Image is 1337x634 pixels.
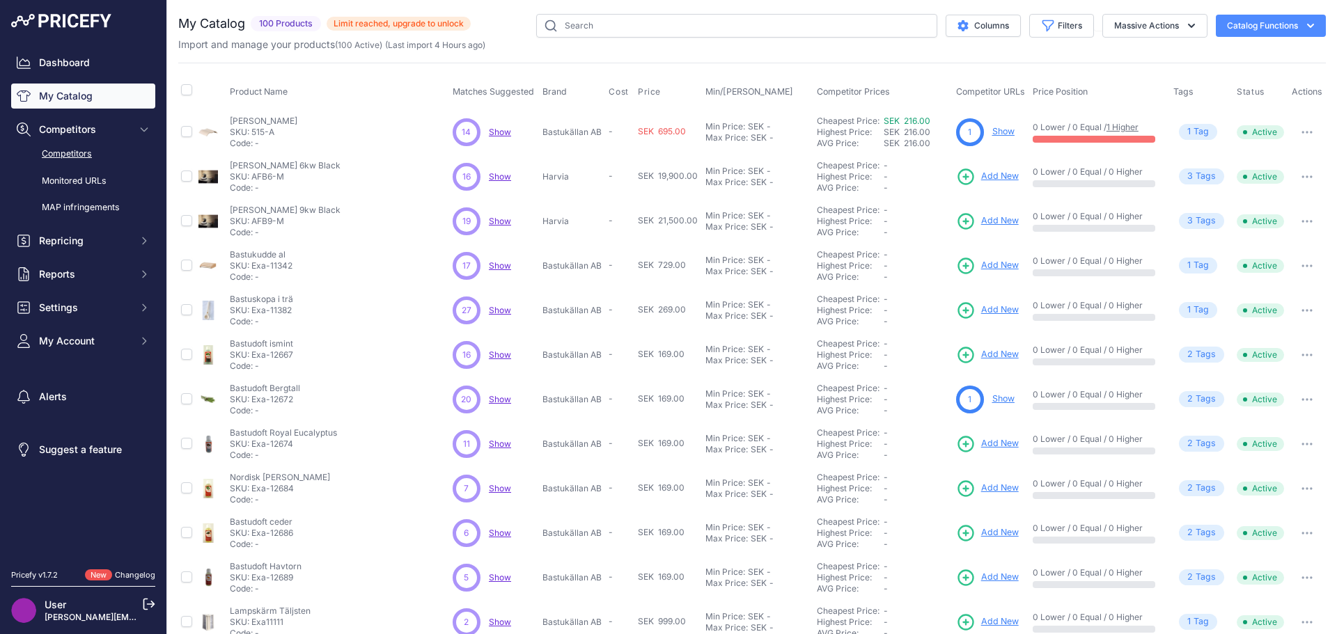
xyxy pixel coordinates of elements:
a: Add New [956,523,1019,543]
div: SEK [748,433,764,444]
div: SEK 216.00 [884,138,951,149]
span: Tag [1179,347,1224,363]
a: Show [489,483,511,493]
span: SEK 169.00 [638,438,685,448]
a: Show [489,216,511,226]
div: SEK [751,399,767,411]
p: SKU: Exa-12672 [230,394,300,405]
div: SEK [751,266,767,277]
span: - [609,260,613,270]
div: Max Price: [705,355,748,366]
span: Tags [1173,86,1194,97]
span: 27 [462,304,471,317]
span: Add New [981,526,1019,539]
button: Price [638,86,664,97]
a: Show [489,438,511,449]
span: SEK 269.00 [638,304,686,315]
a: Competitors [11,142,155,166]
span: Tag [1179,436,1224,452]
div: - [767,355,774,366]
a: Dashboard [11,50,155,75]
span: My Account [39,334,130,348]
a: SEK 216.00 [884,116,930,126]
span: Cost [609,86,628,97]
p: 0 Lower / 0 Equal / 0 Higher [1033,478,1159,489]
div: - [764,299,771,310]
p: [PERSON_NAME] 6kw Black [230,160,341,171]
span: (Last import 4 Hours ago) [385,40,485,50]
span: - [884,182,888,193]
a: Show [489,127,511,137]
div: AVG Price: [817,271,884,283]
div: AVG Price: [817,138,884,149]
div: SEK [751,221,767,232]
button: My Account [11,328,155,354]
a: Cheapest Price: [817,205,879,215]
span: Show [489,572,511,583]
a: My Catalog [11,84,155,109]
p: SKU: 515-A [230,127,297,138]
div: Highest Price: [817,394,884,405]
p: Bastuskopa i trä [230,294,293,305]
p: Bastukällan AB [542,349,604,360]
a: Add New [956,167,1019,187]
span: Tag [1179,480,1224,496]
span: 2 [1187,393,1193,406]
span: - [884,260,888,271]
span: Active [1237,214,1284,228]
a: Alerts [11,384,155,409]
span: 1 [968,393,971,406]
div: Highest Price: [817,127,884,138]
p: Bastukällan AB [542,438,604,450]
span: - [884,383,888,393]
div: - [764,166,771,177]
div: SEK [748,344,764,355]
span: 14 [462,126,471,138]
span: - [884,427,888,438]
span: Active [1237,259,1284,273]
p: Harvia [542,216,604,227]
span: - [884,349,888,360]
span: - [884,205,888,215]
div: Highest Price: [817,305,884,316]
span: Show [489,171,511,182]
p: 0 Lower / 0 Equal / 0 Higher [1033,434,1159,445]
span: 1 [1187,259,1191,272]
span: 1 [1187,303,1191,317]
a: 100 Active [338,40,380,50]
p: SKU: AFB6-M [230,171,341,182]
span: - [884,394,888,404]
a: Monitored URLs [11,169,155,193]
span: Add New [981,348,1019,361]
span: Add New [981,437,1019,450]
span: - [609,438,613,448]
span: - [884,160,888,171]
a: Cheapest Price: [817,561,879,571]
div: Max Price: [705,266,748,277]
a: Show [992,393,1015,404]
div: SEK [748,477,764,489]
span: Show [489,394,511,404]
div: Max Price: [705,221,748,232]
span: - [609,304,613,315]
a: Cheapest Price: [817,249,879,260]
a: Show [489,260,511,271]
p: Bastukällan AB [542,260,604,271]
span: ( ) [335,40,382,50]
div: Highest Price: [817,260,884,271]
a: Cheapest Price: [817,472,879,482]
div: - [767,221,774,232]
p: 0 Lower / 0 Equal / 0 Higher [1033,255,1159,267]
div: Highest Price: [817,171,884,182]
a: Show [489,305,511,315]
span: SEK 695.00 [638,126,686,136]
p: [PERSON_NAME] 9kw Black [230,205,341,216]
span: Show [489,349,511,360]
a: Show [489,617,511,627]
span: 2 [1187,437,1193,450]
span: Add New [981,214,1019,228]
div: Highest Price: [817,438,884,450]
span: Repricing [39,234,130,248]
